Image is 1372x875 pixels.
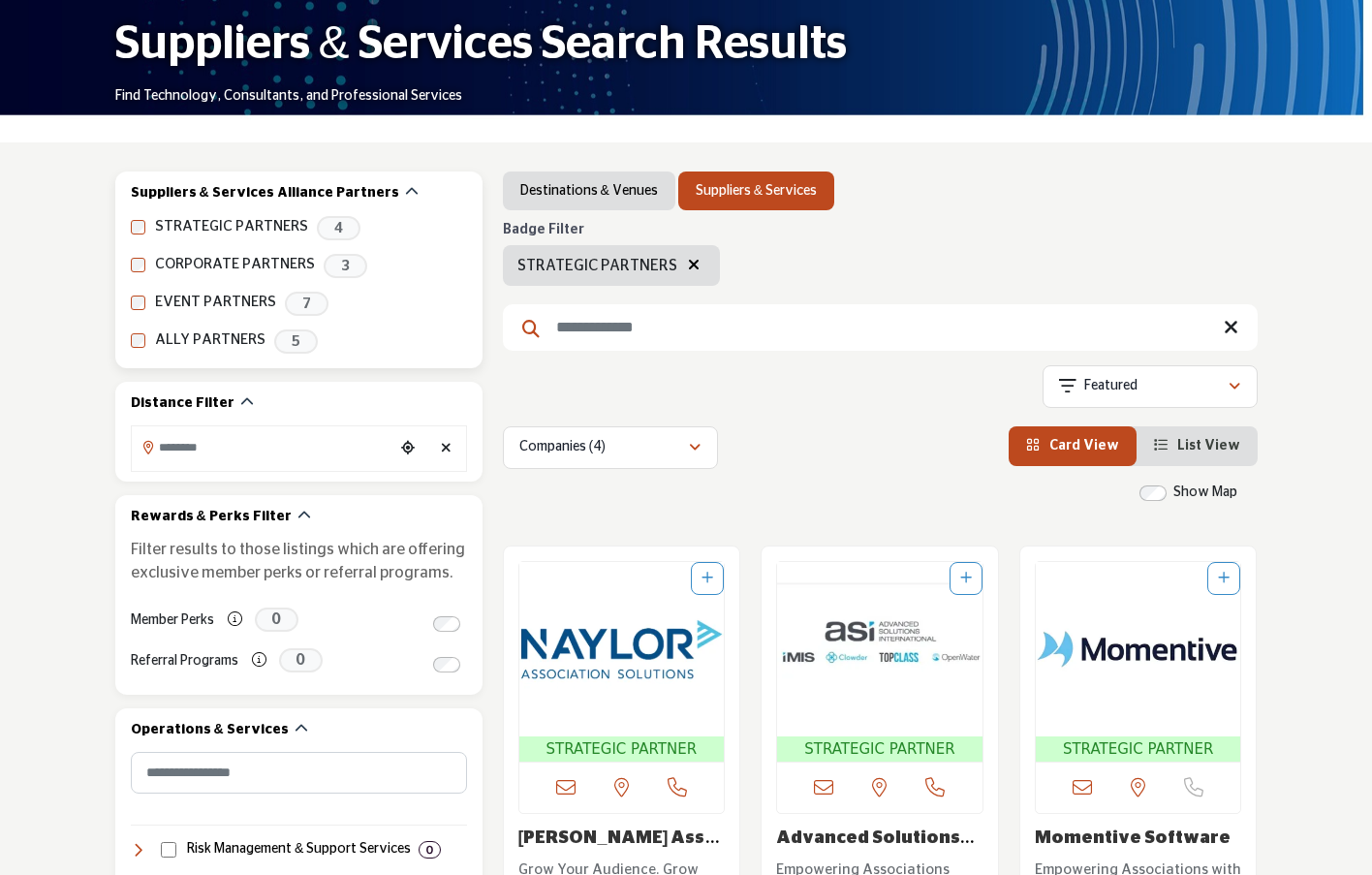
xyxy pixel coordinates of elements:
input: EVENT PARTNERS checkbox [131,296,145,310]
span: 5 [274,329,318,354]
label: Referral Programs [131,644,238,678]
li: Card View [1009,426,1137,466]
li: List View [1137,426,1258,466]
h3: Momentive Software [1035,828,1242,850]
p: Filter results to those listings which are offering exclusive member perks or referral programs. [131,538,467,584]
input: CORPORATE PARTNERS checkbox [131,258,145,272]
p: Featured [1084,377,1138,396]
span: 3 [324,254,367,278]
input: Search Keyword [503,304,1258,351]
label: Show Map [1173,483,1237,503]
b: 0 [426,843,433,857]
label: Member Perks [131,604,214,638]
a: View List [1154,439,1240,453]
h2: Suppliers & Services Alliance Partners [131,184,399,203]
a: Add To List [1218,572,1230,585]
img: Advanced Solutions International, ASI [777,562,982,736]
span: 4 [317,216,360,240]
a: Open Listing in new tab [519,562,725,763]
span: List View [1177,439,1240,453]
span: STRATEGIC PARTNER [781,738,979,761]
input: STRATEGIC PARTNERS checkbox [131,220,145,234]
input: ALLY PARTNERS checkbox [131,333,145,348]
a: Destinations & Venues [520,181,658,201]
h3: Advanced Solutions International, ASI [776,828,983,850]
h1: Suppliers & Services Search Results [115,15,847,75]
a: View Card [1026,439,1119,453]
div: 0 Results For Risk Management & Support Services [419,841,441,859]
img: Naylor Association Solutions [519,562,725,736]
input: Search Category [131,752,467,794]
a: Add To List [702,572,713,585]
span: STRATEGIC PARTNER [523,738,721,761]
div: Choose your current location [393,428,422,470]
label: ALLY PARTNERS [155,329,265,352]
p: Companies (4) [519,438,606,457]
label: EVENT PARTNERS [155,292,276,314]
div: Clear search location [432,428,461,470]
span: Card View [1049,439,1119,453]
span: STRATEGIC PARTNER [1040,738,1237,761]
a: Open Listing in new tab [777,562,982,763]
span: 0 [279,648,323,672]
p: Find Technology, Consultants, and Professional Services [115,87,462,107]
h2: Operations & Services [131,721,289,740]
span: 7 [285,292,328,316]
h6: Badge Filter [503,222,720,238]
span: 0 [255,608,298,632]
button: Companies (4) [503,426,718,469]
h3: Naylor Association Solutions [518,828,726,850]
span: STRATEGIC PARTNERS [517,254,677,277]
h2: Distance Filter [131,394,234,414]
input: Switch to Member Perks [433,616,460,632]
input: Select Risk Management & Support Services checkbox [161,842,176,858]
label: STRATEGIC PARTNERS [155,216,308,238]
img: Momentive Software [1036,562,1241,736]
a: [PERSON_NAME] Association S... [518,829,720,868]
a: Add To List [960,572,972,585]
a: Advanced Solutions I... [776,829,975,868]
a: Momentive Software [1035,829,1231,847]
a: Open Listing in new tab [1036,562,1241,763]
h2: Rewards & Perks Filter [131,508,292,527]
input: Switch to Referral Programs [433,657,460,672]
h4: Risk Management & Support Services: Services for cancellation insurance and transportation soluti... [187,840,411,859]
label: CORPORATE PARTNERS [155,254,315,276]
a: Suppliers & Services [696,181,817,201]
button: Featured [1043,365,1258,408]
input: Search Location [132,428,393,466]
